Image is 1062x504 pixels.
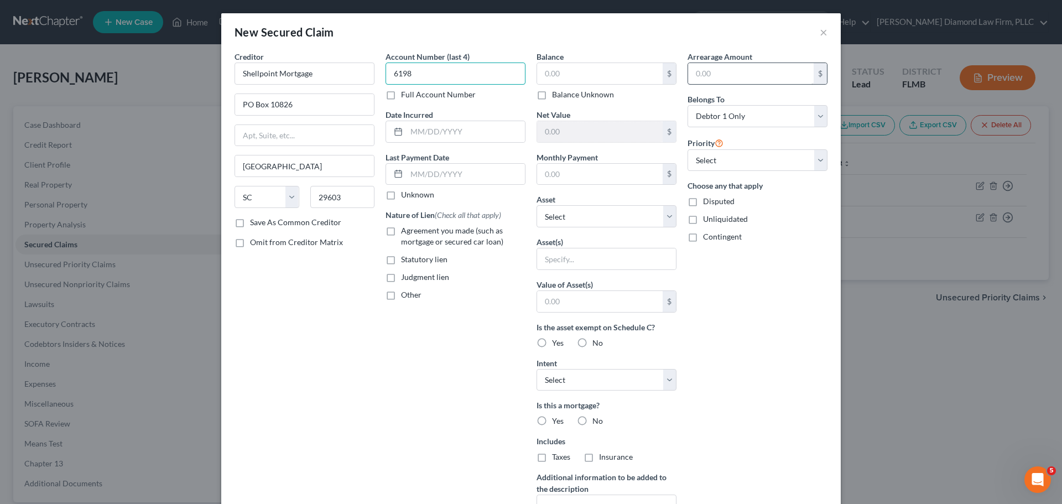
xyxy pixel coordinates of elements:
input: Search creditor by name... [235,63,374,85]
iframe: Intercom live chat [1024,466,1051,493]
span: Omit from Creditor Matrix [250,237,343,247]
label: Additional information to be added to the description [537,471,676,495]
label: Intent [537,357,557,369]
span: Yes [552,338,564,347]
div: $ [663,63,676,84]
label: Is this a mortgage? [537,399,676,411]
label: Account Number (last 4) [386,51,470,63]
input: 0.00 [537,164,663,185]
span: (Check all that apply) [435,210,501,220]
input: XXXX [386,63,525,85]
span: No [592,338,603,347]
input: 0.00 [537,291,663,312]
span: Judgment lien [401,272,449,282]
input: MM/DD/YYYY [407,164,525,185]
span: Asset [537,195,555,204]
label: Last Payment Date [386,152,449,163]
div: $ [663,164,676,185]
div: New Secured Claim [235,24,334,40]
input: Enter zip... [310,186,375,208]
label: Is the asset exempt on Schedule C? [537,321,676,333]
label: Priority [688,136,723,149]
span: Agreement you made (such as mortgage or secured car loan) [401,226,503,246]
input: MM/DD/YYYY [407,121,525,142]
span: Statutory lien [401,254,447,264]
div: $ [814,63,827,84]
label: Full Account Number [401,89,476,100]
span: No [592,416,603,425]
input: Enter address... [235,94,374,115]
input: 0.00 [688,63,814,84]
label: Balance Unknown [552,89,614,100]
span: Contingent [703,232,742,241]
label: Save As Common Creditor [250,217,341,228]
label: Unknown [401,189,434,200]
span: Other [401,290,421,299]
label: Arrearage Amount [688,51,752,63]
span: Disputed [703,196,735,206]
span: Creditor [235,52,264,61]
input: 0.00 [537,63,663,84]
div: $ [663,121,676,142]
label: Includes [537,435,676,447]
span: Belongs To [688,95,725,104]
label: Date Incurred [386,109,433,121]
button: × [820,25,827,39]
label: Choose any that apply [688,180,827,191]
label: Nature of Lien [386,209,501,221]
span: Unliquidated [703,214,748,224]
input: 0.00 [537,121,663,142]
span: Yes [552,416,564,425]
label: Asset(s) [537,236,563,248]
span: Insurance [599,452,633,461]
label: Balance [537,51,564,63]
label: Value of Asset(s) [537,279,593,290]
label: Net Value [537,109,570,121]
input: Specify... [537,248,676,269]
label: Monthly Payment [537,152,598,163]
span: Taxes [552,452,570,461]
span: 5 [1047,466,1056,475]
input: Apt, Suite, etc... [235,125,374,146]
div: $ [663,291,676,312]
input: Enter city... [235,155,374,176]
